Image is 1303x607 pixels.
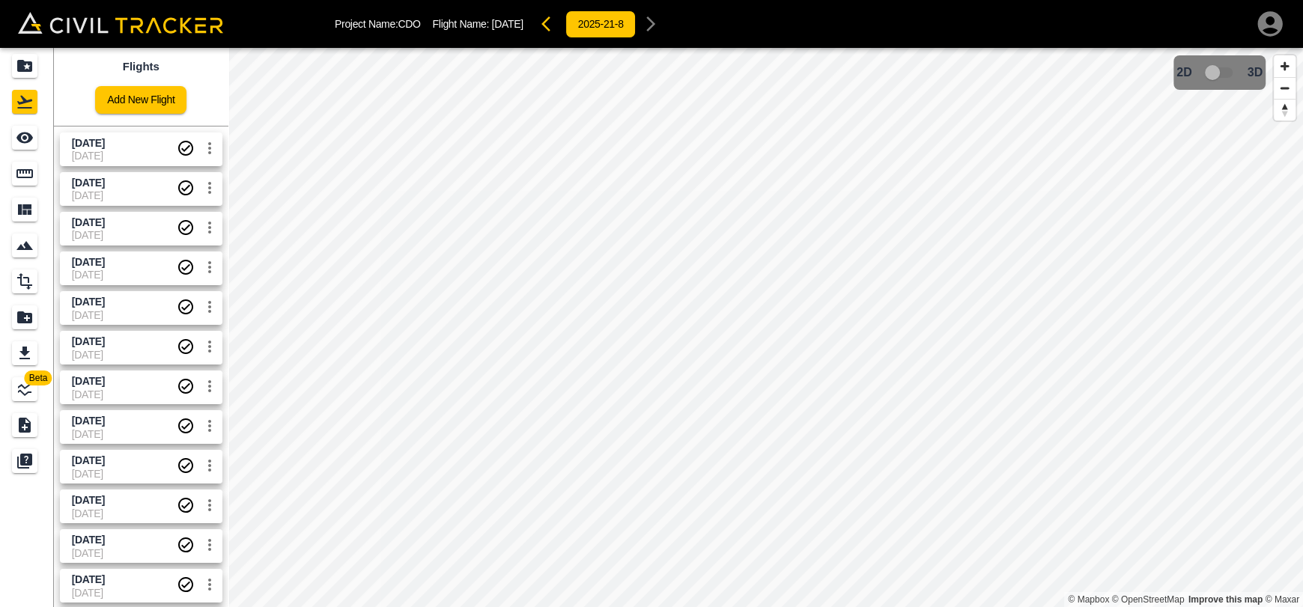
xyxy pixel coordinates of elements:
canvas: Map [228,48,1303,607]
button: 2025-21-8 [565,10,637,38]
a: Mapbox [1068,594,1109,605]
button: Reset bearing to north [1274,99,1296,121]
span: 2D [1176,66,1191,79]
p: Flight Name: [433,18,523,30]
p: Project Name: CDO [335,18,421,30]
button: Zoom in [1274,55,1296,77]
a: Map feedback [1188,594,1263,605]
span: [DATE] [492,18,523,30]
span: 3D model not uploaded yet [1198,58,1242,87]
button: Zoom out [1274,77,1296,99]
span: 3D [1248,66,1263,79]
a: Maxar [1265,594,1299,605]
a: OpenStreetMap [1112,594,1185,605]
img: Civil Tracker [18,12,223,33]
